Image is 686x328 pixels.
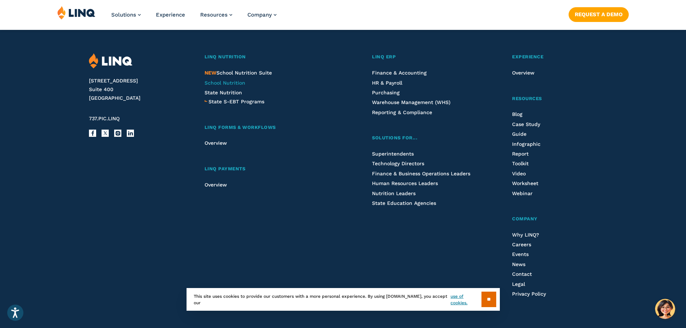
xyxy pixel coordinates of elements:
[127,130,134,137] a: LinkedIn
[205,124,335,131] a: LINQ Forms & Workflows
[89,77,187,102] address: [STREET_ADDRESS] Suite 400 [GEOGRAPHIC_DATA]
[200,12,232,18] a: Resources
[372,200,436,206] a: State Education Agencies
[372,70,427,76] a: Finance & Accounting
[111,6,277,30] nav: Primary Navigation
[372,80,402,86] a: HR & Payroll
[205,54,246,59] span: LINQ Nutrition
[247,12,277,18] a: Company
[512,190,533,196] a: Webinar
[512,242,531,247] a: Careers
[372,190,416,196] a: Nutrition Leaders
[512,54,543,59] span: Experience
[512,171,526,176] a: Video
[209,99,264,104] span: State S-EBT Programs
[450,293,481,306] a: use of cookies.
[89,130,96,137] a: Facebook
[512,53,597,61] a: Experience
[512,281,525,287] span: Legal
[512,161,529,166] a: Toolkit
[205,125,276,130] span: LINQ Forms & Workflows
[372,151,414,157] a: Superintendents
[200,12,228,18] span: Resources
[247,12,272,18] span: Company
[372,161,424,166] a: Technology Directors
[205,140,227,146] a: Overview
[372,109,432,115] a: Reporting & Compliance
[372,180,438,186] a: Human Resources Leaders
[372,53,474,61] a: LINQ ERP
[205,90,242,95] a: State Nutrition
[187,288,500,311] div: This site uses cookies to provide our customers with a more personal experience. By using [DOMAIN...
[111,12,136,18] span: Solutions
[114,130,121,137] a: Instagram
[512,271,532,277] a: Contact
[372,90,400,95] a: Purchasing
[372,99,450,105] a: Warehouse Management (WHS)
[512,111,523,117] a: Blog
[512,215,597,223] a: Company
[512,180,538,186] a: Worksheet
[512,70,534,76] a: Overview
[205,165,335,173] a: LINQ Payments
[512,216,538,221] span: Company
[205,70,272,76] a: NEWSchool Nutrition Suite
[512,121,540,127] a: Case Study
[372,54,396,59] span: LINQ ERP
[512,261,525,267] a: News
[57,6,95,19] img: LINQ | K‑12 Software
[512,291,546,297] a: Privacy Policy
[655,299,675,319] button: Hello, have a question? Let’s chat.
[512,251,529,257] a: Events
[512,232,539,238] a: Why LINQ?
[209,98,264,105] a: State S-EBT Programs
[512,141,541,147] a: Infographic
[512,96,542,101] span: Resources
[205,182,227,188] a: Overview
[205,53,335,61] a: LINQ Nutrition
[569,7,629,22] a: Request a Demo
[512,131,526,137] a: Guide
[512,151,529,157] a: Report
[89,116,120,121] span: 737.PIC.LINQ
[372,171,470,176] a: Finance & Business Operations Leaders
[205,70,216,76] span: NEW
[102,130,109,137] a: X
[156,12,185,18] a: Experience
[89,53,133,69] img: LINQ | K‑12 Software
[111,12,141,18] a: Solutions
[205,80,245,86] a: School Nutrition
[569,6,629,22] nav: Button Navigation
